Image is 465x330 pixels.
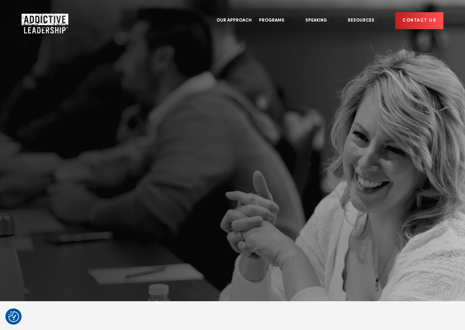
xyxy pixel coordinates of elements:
[213,7,255,34] a: Our Approach
[302,7,334,34] a: Speaking
[395,12,443,29] a: CONTACT US
[8,311,19,322] button: Consent Preferences
[8,311,19,322] img: Revisit consent button
[22,14,65,28] a: Home
[344,7,382,34] a: Resources
[255,7,292,34] a: Programs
